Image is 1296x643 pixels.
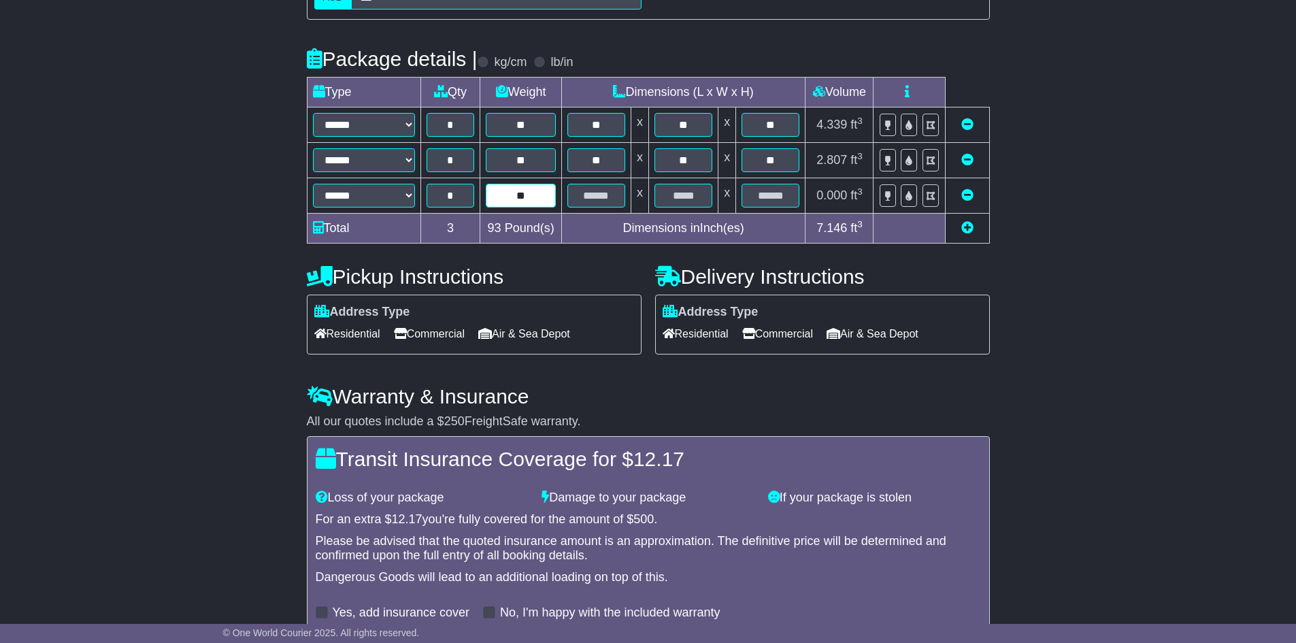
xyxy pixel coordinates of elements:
[314,323,380,344] span: Residential
[857,151,863,161] sup: 3
[316,570,981,585] div: Dangerous Goods will lead to an additional loading on top of this.
[307,78,420,108] td: Type
[805,78,874,108] td: Volume
[307,385,990,408] h4: Warranty & Insurance
[444,414,465,428] span: 250
[535,491,761,506] div: Damage to your package
[480,214,561,244] td: Pound(s)
[307,265,642,288] h4: Pickup Instructions
[307,48,478,70] h4: Package details |
[850,118,863,131] span: ft
[561,78,805,108] td: Dimensions (L x W x H)
[314,305,410,320] label: Address Type
[961,118,974,131] a: Remove this item
[420,214,480,244] td: 3
[500,606,720,621] label: No, I'm happy with the included warranty
[718,143,736,178] td: x
[816,221,847,235] span: 7.146
[316,512,981,527] div: For an extra $ you're fully covered for the amount of $ .
[816,153,847,167] span: 2.807
[663,323,729,344] span: Residential
[316,534,981,563] div: Please be advised that the quoted insurance amount is an approximation. The definitive price will...
[550,55,573,70] label: lb/in
[718,108,736,143] td: x
[827,323,918,344] span: Air & Sea Depot
[633,512,654,526] span: 500
[494,55,527,70] label: kg/cm
[663,305,759,320] label: Address Type
[478,323,570,344] span: Air & Sea Depot
[655,265,990,288] h4: Delivery Instructions
[316,448,981,470] h4: Transit Insurance Coverage for $
[961,153,974,167] a: Remove this item
[961,221,974,235] a: Add new item
[816,188,847,202] span: 0.000
[850,153,863,167] span: ft
[420,78,480,108] td: Qty
[631,178,649,214] td: x
[223,627,420,638] span: © One World Courier 2025. All rights reserved.
[742,323,813,344] span: Commercial
[631,143,649,178] td: x
[718,178,736,214] td: x
[857,116,863,126] sup: 3
[394,323,465,344] span: Commercial
[333,606,469,621] label: Yes, add insurance cover
[857,186,863,197] sup: 3
[850,221,863,235] span: ft
[307,214,420,244] td: Total
[633,448,684,470] span: 12.17
[850,188,863,202] span: ft
[857,219,863,229] sup: 3
[488,221,501,235] span: 93
[392,512,422,526] span: 12.17
[961,188,974,202] a: Remove this item
[480,78,561,108] td: Weight
[761,491,988,506] div: If your package is stolen
[816,118,847,131] span: 4.339
[309,491,535,506] div: Loss of your package
[561,214,805,244] td: Dimensions in Inch(es)
[631,108,649,143] td: x
[307,414,990,429] div: All our quotes include a $ FreightSafe warranty.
